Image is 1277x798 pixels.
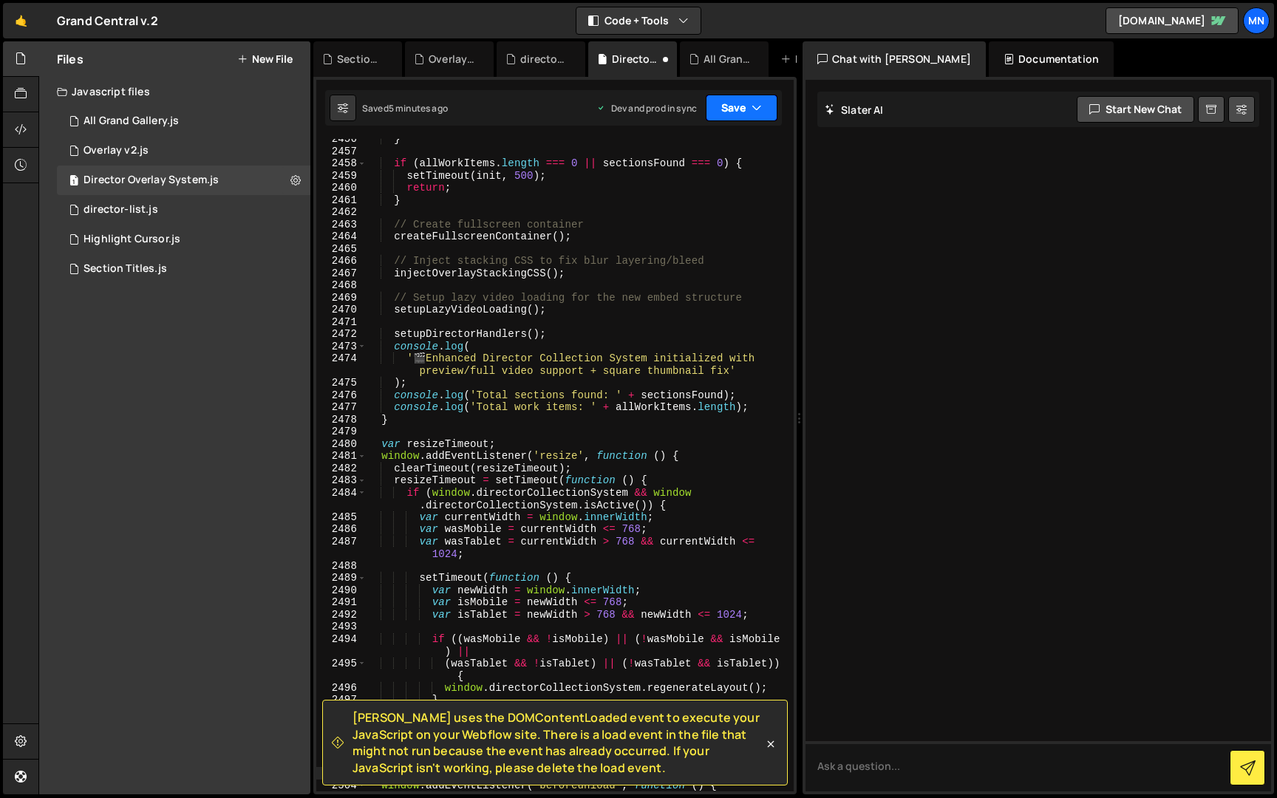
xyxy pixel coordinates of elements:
div: Documentation [989,41,1114,77]
div: 2492 [316,609,367,621]
div: 2470 [316,304,367,316]
span: [PERSON_NAME] uses the DOMContentLoaded event to execute your JavaScript on your Webflow site. Th... [353,709,763,776]
div: 2491 [316,596,367,609]
div: 2499 [316,718,367,731]
div: Section Titles.js [337,52,384,66]
div: 2472 [316,328,367,341]
div: 2475 [316,377,367,389]
div: 15298/40223.js [57,254,310,284]
h2: Files [57,51,84,67]
div: 2495 [316,658,367,682]
div: 2458 [316,157,367,170]
div: 15298/43117.js [57,225,310,254]
div: Javascript files [39,77,310,106]
div: 2488 [316,560,367,573]
div: New File [780,52,842,66]
div: Overlay v2.js [84,144,149,157]
div: 2501 [316,743,367,755]
div: director-list.js [520,52,568,66]
button: New File [237,53,293,65]
button: Save [706,95,777,121]
div: 2457 [316,146,367,158]
div: 2504 [316,780,367,792]
div: director-list.js [84,203,158,216]
div: 15298/43578.js [57,106,310,136]
div: 2463 [316,219,367,231]
div: 2502 [316,755,367,768]
div: 2480 [316,438,367,451]
div: 2481 [316,450,367,463]
div: Highlight Cursor.js [84,233,180,246]
span: 1 [69,176,78,188]
div: 2485 [316,511,367,524]
div: Section Titles.js [84,262,167,276]
div: Saved [362,102,448,115]
div: Chat with [PERSON_NAME] [803,41,986,77]
div: 15298/45944.js [57,136,310,166]
div: Director Overlay System.js [612,52,659,66]
div: 2489 [316,572,367,584]
div: 2496 [316,682,367,695]
div: 2482 [316,463,367,475]
div: 2479 [316,426,367,438]
div: 2493 [316,621,367,633]
button: Code + Tools [576,7,701,34]
h2: Slater AI [825,103,884,117]
div: 2456 [316,133,367,146]
div: 2484 [316,487,367,511]
a: [DOMAIN_NAME] [1106,7,1239,34]
div: 5 minutes ago [389,102,448,115]
div: 2477 [316,401,367,414]
div: Grand Central v.2 [57,12,158,30]
div: 2467 [316,267,367,280]
div: 2474 [316,352,367,377]
div: 2461 [316,194,367,207]
div: 2503 [316,767,367,780]
div: 15298/40379.js [57,195,310,225]
div: 2486 [316,523,367,536]
a: 🤙 [3,3,39,38]
div: Dev and prod in sync [596,102,697,115]
div: 2497 [316,694,367,706]
div: 15298/42891.js [57,166,310,195]
div: 2476 [316,389,367,402]
a: MN [1243,7,1270,34]
div: 2478 [316,414,367,426]
div: 2487 [316,536,367,560]
div: 2465 [316,243,367,256]
div: 2473 [316,341,367,353]
div: All Grand Gallery.js [704,52,751,66]
div: 2469 [316,292,367,304]
div: 2464 [316,231,367,243]
div: 2490 [316,584,367,597]
button: Start new chat [1077,96,1194,123]
div: 2500 [316,731,367,743]
div: 2494 [316,633,367,658]
div: 2460 [316,182,367,194]
div: 2498 [316,706,367,719]
div: 2471 [316,316,367,329]
div: 2466 [316,255,367,267]
div: 2462 [316,206,367,219]
div: All Grand Gallery.js [84,115,179,128]
div: Overlay v2.js [429,52,476,66]
div: 2468 [316,279,367,292]
div: 2459 [316,170,367,183]
div: 2483 [316,474,367,487]
div: Director Overlay System.js [84,174,219,187]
